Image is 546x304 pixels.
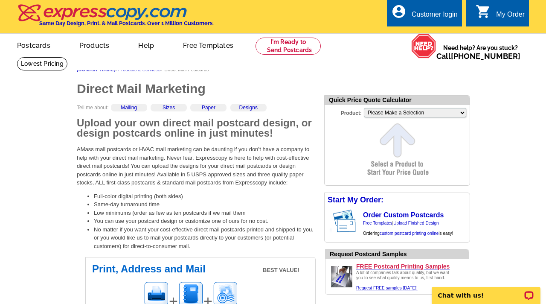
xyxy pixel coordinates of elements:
[169,35,247,55] a: Free Templates
[77,118,316,138] h2: Upload your own direct mail postcard design, or design postcards online in just minutes!
[325,107,363,117] label: Product:
[125,35,168,55] a: Help
[121,105,137,111] a: Mailing
[412,11,458,23] div: Customer login
[436,44,525,61] span: Need help? Are you stuck?
[330,250,469,259] div: Request Postcard Samples
[163,105,175,111] a: Sizes
[363,221,392,225] a: Free Templates
[411,34,436,58] img: help
[17,10,214,26] a: Same Day Design, Print, & Mail Postcards. Over 1 Million Customers.
[94,200,316,209] li: Same-day turnaround time
[436,52,520,61] span: Call
[77,82,316,95] h1: Direct Mail Marketing
[77,104,316,118] div: Tell me about:
[363,221,453,236] span: | Ordering is easy!
[325,207,331,235] img: background image for postcard
[94,209,316,217] li: Low minimums (order as few as ten postcards if we mail them
[391,4,407,19] i: account_circle
[325,96,470,105] div: Quick Price Quote Calculator
[77,145,316,187] p: AMass mail postcards or HVAC mail marketing can be daunting if you don’t have a company to help w...
[325,193,470,207] div: Start My Order:
[202,105,215,111] a: Paper
[263,266,299,275] span: BEST VALUE!
[451,52,520,61] a: [PHONE_NUMBER]
[393,221,439,225] a: Upload Finished Design
[329,264,354,289] img: Upload a design ready to be printed
[476,9,525,20] a: shopping_cart My Order
[356,263,465,270] a: FREE Postcard Printing Samples
[391,9,458,20] a: account_circle Customer login
[94,217,316,225] li: You can use your postcard design or customize one of ours for no cost.
[94,225,316,251] li: No matter if you want your cost-effective direct mail postcards printed and shipped to you, or yo...
[94,192,316,201] li: Full-color digital printing (both sides)
[331,207,362,235] img: post card showing stamp and address area
[92,264,309,274] h2: Print, Address and Mail
[496,11,525,23] div: My Order
[239,105,258,111] a: Designs
[426,277,546,304] iframe: LiveChat chat widget
[476,4,491,19] i: shopping_cart
[3,35,64,55] a: Postcards
[356,270,454,291] div: A lot of companies talk about quality, but we want you to see what quality means to us, first hand.
[363,211,444,219] a: Order Custom Postcards
[39,20,214,26] h4: Same Day Design, Print, & Mail Postcards. Over 1 Million Customers.
[380,231,439,236] a: custom postcard printing online
[66,35,123,55] a: Products
[356,286,418,290] a: Request FREE samples [DATE]!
